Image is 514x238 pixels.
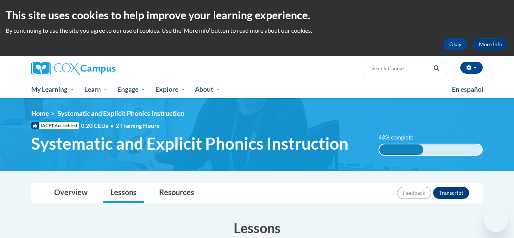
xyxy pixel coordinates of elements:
h2: This site uses cookies to help improve your learning experience. [6,8,508,23]
img: Cox Campus [31,62,116,75]
div: 43% complete [379,144,424,155]
span: Explore [155,85,186,94]
button: Transcript [433,187,469,199]
a: Learn [79,81,113,98]
h3: Lessons [31,218,483,237]
span: IACET Accredited [31,122,79,129]
span: Engage [117,85,146,94]
p: By continuing to use the site you agree to our use of cookies. Use the ‘More info’ button to read... [6,26,508,35]
a: En español [447,82,488,97]
button: Search [431,64,442,73]
a: Cox Campus [31,62,174,75]
div: Main menu [20,81,494,98]
button: Account Settings [460,62,483,74]
span: 0.20 CEUs [81,121,116,130]
a: Engage [113,81,151,98]
a: Resources [152,183,202,203]
iframe: Button to launch messaging window [484,208,508,232]
span: Systematic and Explicit Phonics Instruction [58,109,184,117]
span: 2 Training Hours [116,122,160,129]
span: Systematic and Explicit Phonics Instruction [31,133,348,153]
span: En español [452,85,484,93]
a: More Info [473,38,508,50]
a: My Learning [26,81,79,98]
a: Lessons [103,183,144,203]
span: Learn [84,85,108,94]
a: Overview [47,183,95,203]
a: Explore [151,81,190,98]
a: Home [31,109,49,117]
button: Okay [443,38,467,50]
span: • [110,122,114,129]
span: My Learning [31,85,75,94]
input: Search Courses [371,64,431,73]
label: 43% complete [379,133,422,142]
a: About [190,81,226,98]
button: Feedback [397,187,431,199]
span: About [195,85,221,94]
